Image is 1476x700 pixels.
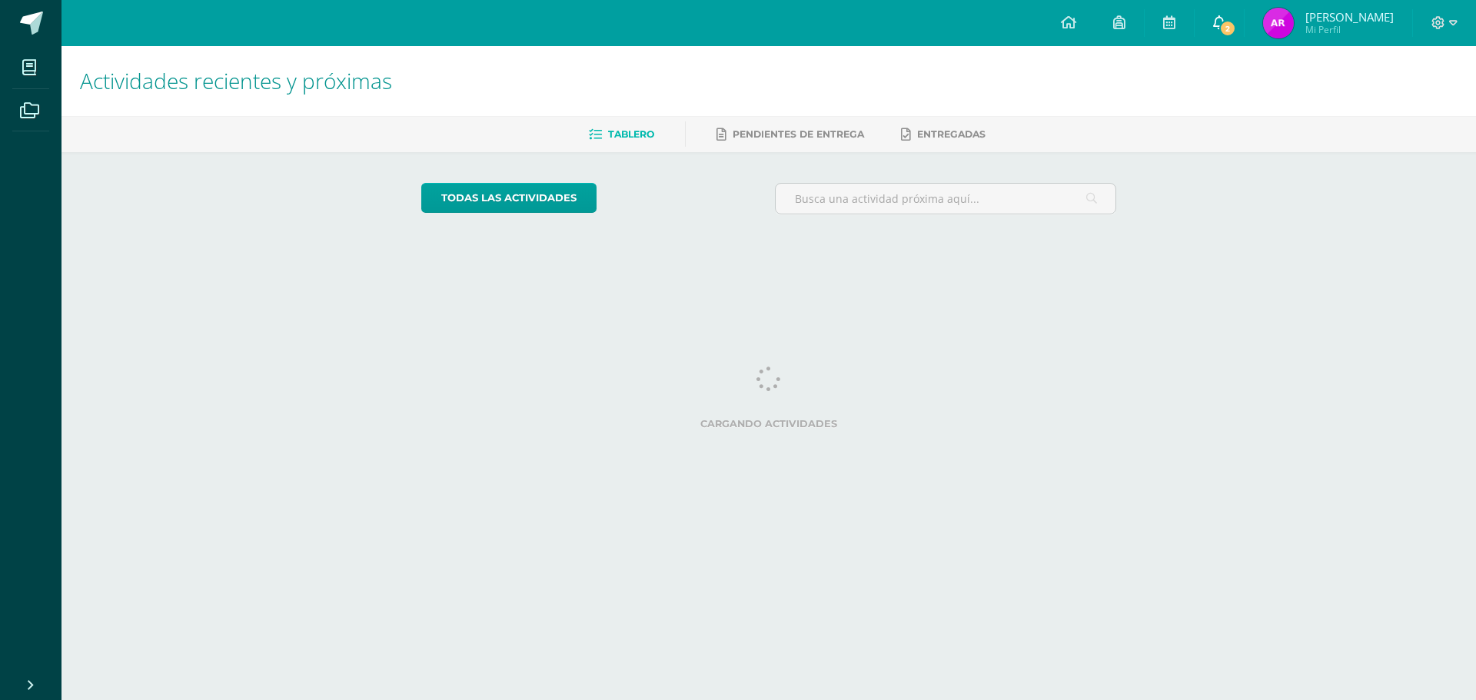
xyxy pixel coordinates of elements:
a: Entregadas [901,122,986,147]
a: Tablero [589,122,654,147]
a: todas las Actividades [421,183,597,213]
a: Pendientes de entrega [716,122,864,147]
span: Tablero [608,128,654,140]
span: Pendientes de entrega [733,128,864,140]
span: [PERSON_NAME] [1305,9,1394,25]
span: 2 [1219,20,1236,37]
span: Mi Perfil [1305,23,1394,36]
span: Entregadas [917,128,986,140]
input: Busca una actividad próxima aquí... [776,184,1116,214]
span: Actividades recientes y próximas [80,66,392,95]
label: Cargando actividades [421,418,1117,430]
img: 7ae2fc526138c5bd37aca077472d7fcd.png [1263,8,1294,38]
